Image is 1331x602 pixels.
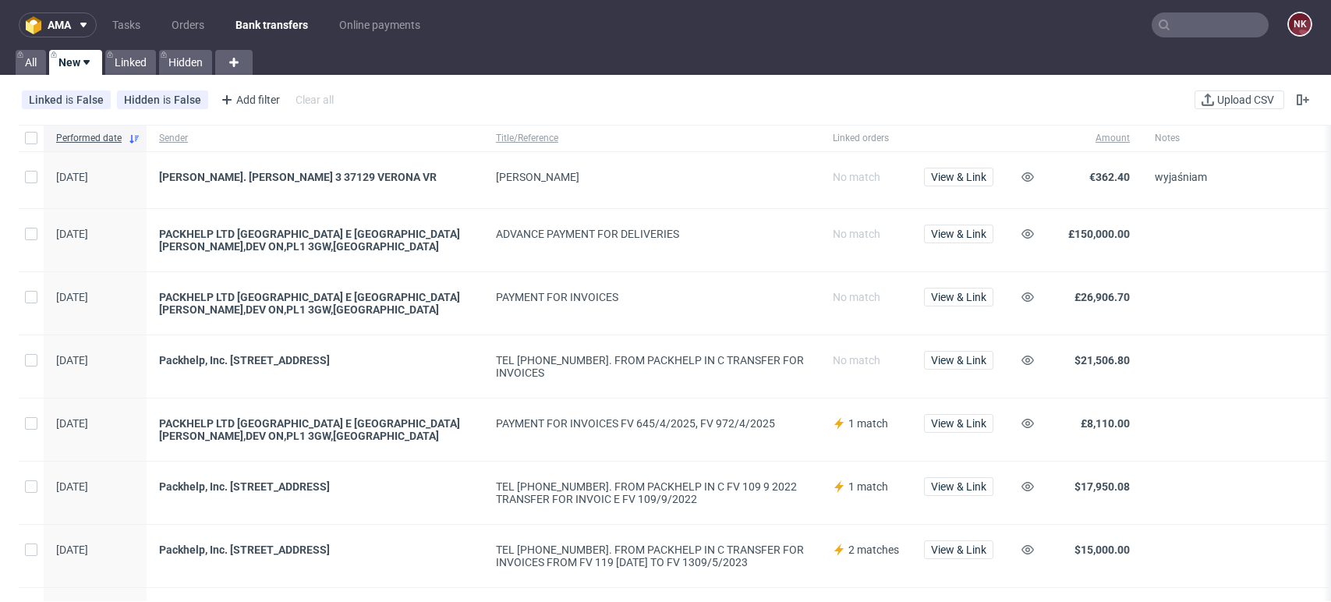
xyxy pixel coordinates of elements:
span: [DATE] [56,417,88,430]
a: All [16,50,46,75]
div: False [76,94,104,106]
span: View & Link [931,228,986,239]
a: Hidden [159,50,212,75]
span: Upload CSV [1214,94,1277,105]
span: [DATE] [56,291,88,303]
a: PACKHELP LTD [GEOGRAPHIC_DATA] E [GEOGRAPHIC_DATA][PERSON_NAME],DEV ON,PL1 3GW,[GEOGRAPHIC_DATA] [159,417,471,442]
span: is [65,94,76,106]
span: 1 match [848,480,888,493]
div: TEL [PHONE_NUMBER]. FROM PACKHELP IN C TRANSFER FOR INVOICES [496,354,808,379]
span: [DATE] [56,544,88,556]
a: Packhelp, Inc. [STREET_ADDRESS] [159,480,471,493]
button: Upload CSV [1195,90,1284,109]
div: Add filter [214,87,283,112]
span: Linked orders [833,132,899,145]
span: [DATE] [56,354,88,367]
span: No match [833,291,880,303]
button: ama [19,12,97,37]
span: 2 matches [848,544,899,556]
a: Orders [162,12,214,37]
span: $17,950.08 [1074,480,1130,493]
a: Online payments [330,12,430,37]
div: [PERSON_NAME] [496,171,808,183]
a: PACKHELP LTD [GEOGRAPHIC_DATA] E [GEOGRAPHIC_DATA][PERSON_NAME],DEV ON,PL1 3GW,[GEOGRAPHIC_DATA] [159,228,471,253]
a: View & Link [924,291,993,303]
span: Linked [29,94,65,106]
span: £8,110.00 [1081,417,1130,430]
span: $21,506.80 [1074,354,1130,367]
span: Performed date [56,132,122,145]
span: ama [48,19,71,30]
span: [DATE] [56,480,88,493]
span: Amount [1057,132,1130,145]
span: No match [833,171,880,183]
span: View & Link [931,481,986,492]
div: ADVANCE PAYMENT FOR DELIVERIES [496,228,808,240]
span: Sender [159,132,471,145]
button: View & Link [924,351,993,370]
div: TEL [PHONE_NUMBER]. FROM PACKHELP IN C FV 109 9 2022 TRANSFER FOR INVOIC E FV 109/9/2022 [496,480,808,505]
a: Linked [105,50,156,75]
span: Title/Reference [496,132,808,145]
button: View & Link [924,540,993,559]
span: [DATE] [56,228,88,240]
span: £26,906.70 [1074,291,1130,303]
a: View & Link [924,228,993,240]
a: Packhelp, Inc. [STREET_ADDRESS] [159,354,471,367]
div: Clear all [292,89,337,111]
span: is [163,94,174,106]
div: PAYMENT FOR INVOICES FV 645/4/2025, FV 972/4/2025 [496,417,808,430]
div: False [174,94,201,106]
span: View & Link [931,292,986,303]
a: View & Link [924,354,993,367]
button: View & Link [924,225,993,243]
div: PAYMENT FOR INVOICES [496,291,808,303]
button: View & Link [924,288,993,306]
figcaption: NK [1289,13,1311,35]
span: View & Link [931,355,986,366]
a: View & Link [924,417,993,430]
button: View & Link [924,414,993,433]
a: [PERSON_NAME]. [PERSON_NAME] 3 37129 VERONA VR [159,171,471,183]
button: View & Link [924,168,993,186]
span: No match [833,228,880,240]
img: logo [26,16,48,34]
span: View & Link [931,172,986,182]
a: Tasks [103,12,150,37]
a: View & Link [924,171,993,183]
a: View & Link [924,544,993,556]
span: Hidden [124,94,163,106]
span: £150,000.00 [1068,228,1130,240]
span: 1 match [848,417,888,430]
span: [DATE] [56,171,88,183]
a: Packhelp, Inc. [STREET_ADDRESS] [159,544,471,556]
a: PACKHELP LTD [GEOGRAPHIC_DATA] E [GEOGRAPHIC_DATA][PERSON_NAME],DEV ON,PL1 3GW,[GEOGRAPHIC_DATA] [159,291,471,316]
span: $15,000.00 [1074,544,1130,556]
span: View & Link [931,544,986,555]
a: New [49,50,102,75]
a: Bank transfers [226,12,317,37]
a: View & Link [924,480,993,493]
span: No match [833,354,880,367]
div: TEL [PHONE_NUMBER]. FROM PACKHELP IN C TRANSFER FOR INVOICES FROM FV 119 [DATE] TO FV 1309/5/2023 [496,544,808,568]
span: €362.40 [1089,171,1130,183]
span: View & Link [931,418,986,429]
button: View & Link [924,477,993,496]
